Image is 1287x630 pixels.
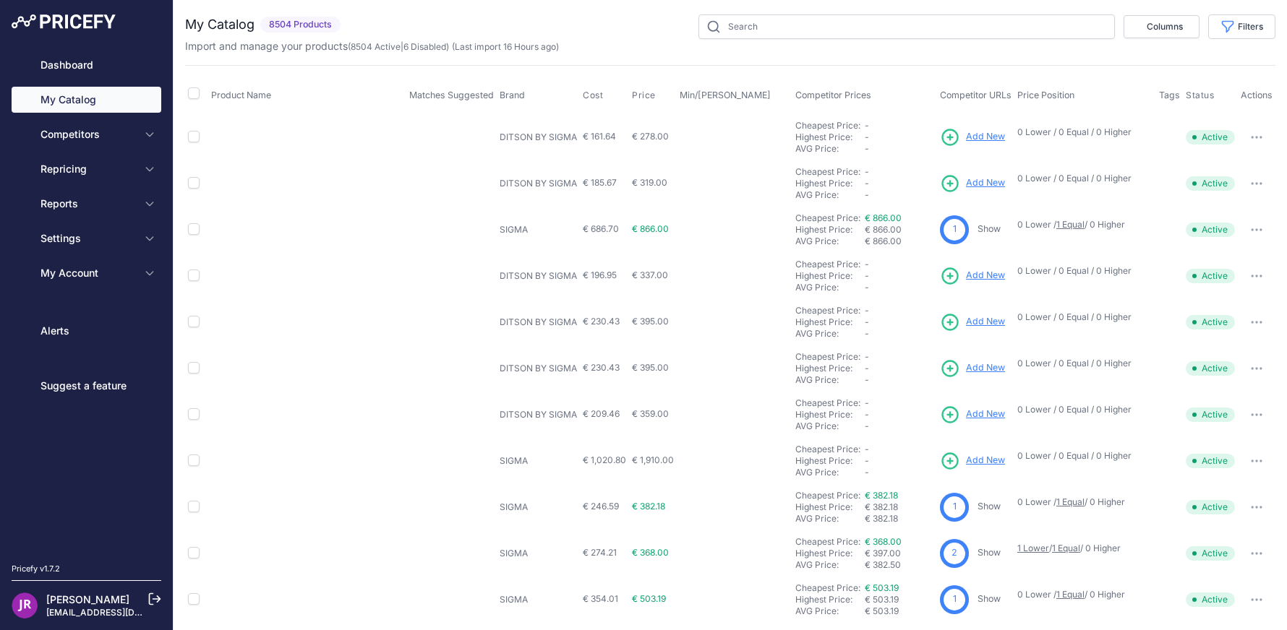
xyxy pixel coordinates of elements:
[1186,315,1235,329] span: Active
[865,305,869,316] span: -
[865,467,869,478] span: -
[12,191,161,217] button: Reports
[1186,407,1235,422] span: Active
[409,90,494,100] span: Matches Suggested
[1186,90,1215,101] span: Status
[1056,219,1085,230] a: 1 Equal
[795,559,865,571] div: AVG Price:
[583,454,626,465] span: € 1,020.80
[583,316,620,327] span: € 230.43
[865,513,934,525] div: € 382.18
[865,409,869,420] span: -
[865,282,869,293] span: -
[865,490,898,501] a: € 382.18
[795,236,865,247] div: AVG Price:
[12,87,161,113] a: My Catalog
[940,358,1005,379] a: Add New
[632,90,659,101] button: Price
[583,547,617,558] span: € 274.21
[795,594,865,605] div: Highest Price:
[583,408,620,419] span: € 209.46
[46,607,197,618] a: [EMAIL_ADDRESS][DOMAIN_NAME]
[1186,176,1235,191] span: Active
[1052,543,1080,553] a: 1 Equal
[632,177,667,188] span: € 319.00
[500,224,577,236] p: SIGMA
[966,407,1005,421] span: Add New
[795,363,865,374] div: Highest Price:
[966,269,1005,282] span: Add New
[795,536,860,547] a: Cheapest Price:
[795,259,860,269] a: Cheapest Price:
[952,546,957,560] span: 2
[1186,546,1235,561] span: Active
[865,143,869,154] span: -
[12,260,161,286] button: My Account
[500,270,577,282] p: DITSON BY SIGMA
[865,605,934,617] div: € 503.19
[865,536,902,547] a: € 368.00
[795,467,865,478] div: AVG Price:
[795,90,871,100] span: Competitor Prices
[680,90,771,100] span: Min/[PERSON_NAME]
[12,52,161,545] nav: Sidebar
[1056,589,1085,600] a: 1 Equal
[978,547,1001,558] a: Show
[1186,90,1218,101] button: Status
[1017,543,1049,553] a: 1 Lower
[260,17,341,33] span: 8504 Products
[185,39,559,53] p: Import and manage your products
[795,178,865,189] div: Highest Price:
[1017,358,1145,369] p: 0 Lower / 0 Equal / 0 Higher
[795,374,865,386] div: AVG Price:
[865,559,934,571] div: € 382.50
[865,328,869,339] span: -
[348,41,449,52] span: ( | )
[500,363,577,374] p: DITSON BY SIGMA
[583,177,617,188] span: € 185.67
[966,454,1005,467] span: Add New
[583,269,617,280] span: € 196.95
[1186,592,1235,607] span: Active
[940,405,1005,425] a: Add New
[940,451,1005,471] a: Add New
[966,130,1005,144] span: Add New
[12,156,161,182] button: Repricing
[865,582,899,593] a: € 503.19
[940,127,1005,147] a: Add New
[1186,500,1235,514] span: Active
[978,593,1001,604] a: Show
[1017,265,1145,277] p: 0 Lower / 0 Equal / 0 Higher
[795,351,860,362] a: Cheapest Price:
[953,500,957,514] span: 1
[1124,15,1200,38] button: Columns
[795,420,865,432] div: AVG Price:
[1017,404,1145,415] p: 0 Lower / 0 Equal / 0 Higher
[795,305,860,316] a: Cheapest Price:
[40,197,135,211] span: Reports
[12,225,161,251] button: Settings
[632,454,674,465] span: € 1,910.00
[865,120,869,131] span: -
[1186,223,1235,237] span: Active
[795,212,860,223] a: Cheapest Price:
[583,90,606,101] button: Cost
[583,362,620,373] span: € 230.43
[978,223,1001,234] a: Show
[865,316,869,327] span: -
[865,420,869,431] span: -
[1208,14,1275,39] button: Filters
[865,178,869,189] span: -
[1017,90,1074,100] span: Price Position
[12,52,161,78] a: Dashboard
[12,373,161,399] a: Suggest a feature
[12,563,60,575] div: Pricefy v1.7.2
[1017,311,1145,323] p: 0 Lower / 0 Equal / 0 Higher
[632,408,669,419] span: € 359.00
[40,127,135,142] span: Competitors
[1186,130,1235,144] span: Active
[865,455,869,466] span: -
[500,548,577,559] p: SIGMA
[40,266,135,280] span: My Account
[865,270,869,281] span: -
